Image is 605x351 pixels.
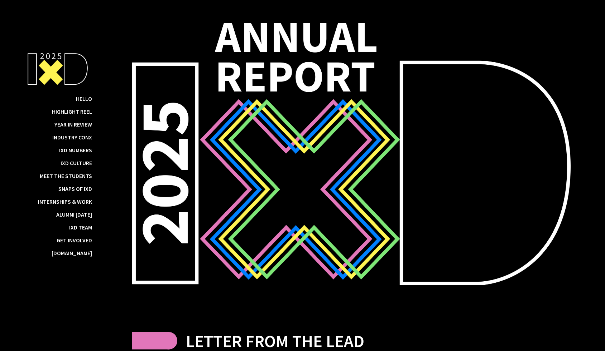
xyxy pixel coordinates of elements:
[56,211,92,218] a: Alumni [DATE]
[57,237,92,244] a: Get Involved
[52,108,92,115] a: Highlight Reel
[40,172,92,179] a: Meet the Students
[54,121,92,128] a: Year in Review
[59,147,92,154] a: IxD Numbers
[69,224,92,231] a: IxD Team
[52,249,92,257] a: [DOMAIN_NAME]
[38,198,92,205] a: Internships & Work
[58,185,92,192] a: Snaps of IxD
[76,95,92,102] a: Hello
[186,331,364,351] h2: LETTER FROM THE LEAD
[61,159,92,167] a: IxD Culture
[52,134,92,141] a: Industry ConX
